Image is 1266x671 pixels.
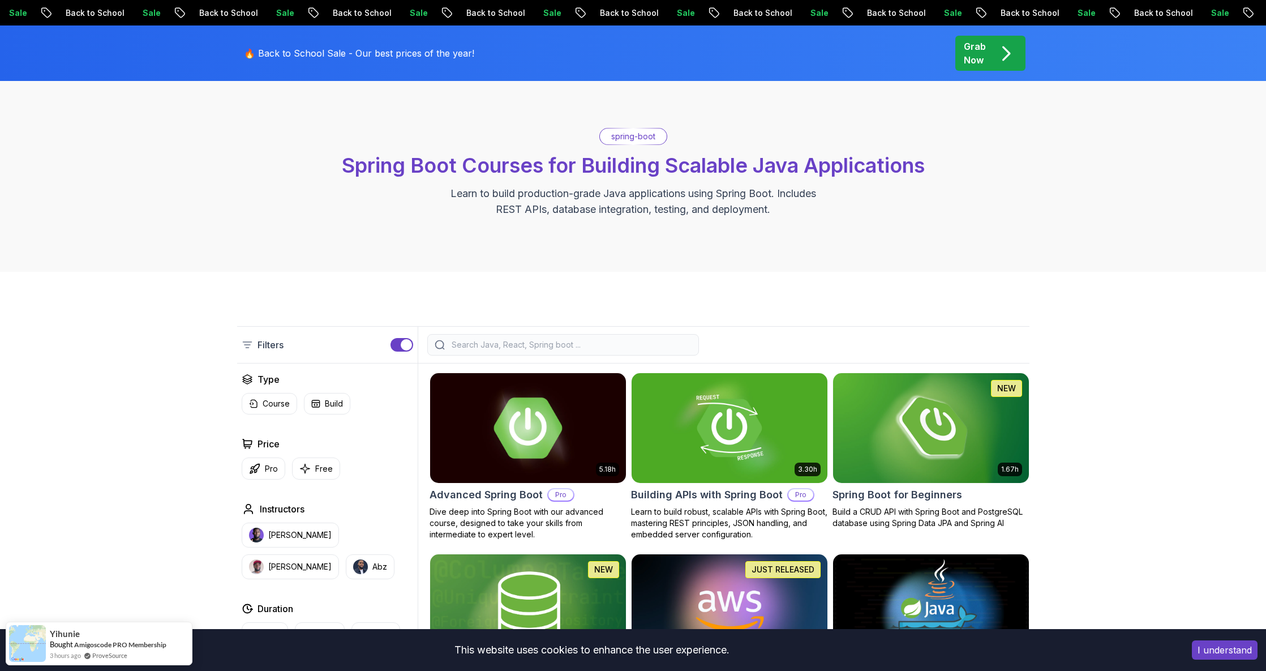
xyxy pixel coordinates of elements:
div: This website uses cookies to enhance the user experience. [8,638,1175,663]
span: Spring Boot Courses for Building Scalable Java Applications [342,153,925,178]
span: Yihunie [50,629,80,639]
img: AWS for Developers card [632,554,827,664]
button: 0-1 Hour [242,622,288,644]
p: Back to School [453,7,530,19]
p: Sale [1065,7,1101,19]
p: Sale [797,7,834,19]
img: Building APIs with Spring Boot card [632,373,827,483]
a: Advanced Spring Boot card5.18hAdvanced Spring BootProDive deep into Spring Boot with our advanced... [430,373,626,540]
p: Sale [130,7,166,19]
p: Back to School [53,7,130,19]
p: 🔥 Back to School Sale - Our best prices of the year! [244,46,474,60]
p: Free [315,463,333,475]
p: Build a CRUD API with Spring Boot and PostgreSQL database using Spring Data JPA and Spring AI [832,506,1029,529]
p: Back to School [186,7,263,19]
p: Sale [931,7,967,19]
button: instructor img[PERSON_NAME] [242,554,339,579]
span: 3 hours ago [50,651,81,660]
p: NEW [997,383,1016,394]
p: Sale [530,7,567,19]
img: instructor img [249,528,264,542]
p: Sale [1198,7,1234,19]
button: Free [292,458,340,480]
h2: Duration [258,602,293,616]
button: instructor img[PERSON_NAME] [242,523,339,548]
button: Pro [242,458,285,480]
p: Abz [372,561,387,572]
p: JUST RELEASED [752,564,814,575]
p: Back to School [854,7,931,19]
p: Dive deep into Spring Boot with our advanced course, designed to take your skills from intermedia... [430,506,626,540]
p: Learn to build robust, scalable APIs with Spring Boot, mastering REST principles, JSON handling, ... [631,506,828,540]
p: 0-1 Hour [249,627,281,639]
p: Build [325,398,343,409]
h2: Instructors [260,502,304,516]
p: Filters [258,338,284,352]
p: Pro [265,463,278,475]
a: Building APIs with Spring Boot card3.30hBuilding APIs with Spring BootProLearn to build robust, s... [631,373,828,540]
p: Back to School [988,7,1065,19]
img: Spring Data JPA card [430,554,626,664]
img: Docker for Java Developers card [833,554,1029,664]
span: Bought [50,640,73,649]
img: instructor img [249,559,264,574]
p: 1-3 Hours [302,627,337,639]
button: 1-3 Hours [295,622,345,644]
button: Course [242,393,297,414]
p: Sale [263,7,299,19]
p: Sale [397,7,433,19]
p: +3 Hours [359,627,393,639]
p: 1.67h [1001,465,1019,474]
p: [PERSON_NAME] [268,561,332,572]
a: Amigoscode PRO Membership [74,640,166,649]
p: Back to School [720,7,797,19]
a: Spring Boot for Beginners card1.67hNEWSpring Boot for BeginnersBuild a CRUD API with Spring Boot ... [832,373,1029,529]
p: Back to School [1121,7,1198,19]
input: Search Java, React, Spring boot ... [449,339,692,351]
button: Build [304,393,350,414]
p: 5.18h [599,465,616,474]
h2: Type [258,373,280,386]
img: Advanced Spring Boot card [425,370,630,485]
img: Spring Boot for Beginners card [833,373,1029,483]
p: Pro [548,489,573,501]
p: [PERSON_NAME] [268,529,332,541]
h2: Spring Boot for Beginners [832,487,962,503]
p: Sale [664,7,700,19]
button: Accept cookies [1192,640,1258,660]
p: Course [263,398,290,409]
p: Learn to build production-grade Java applications using Spring Boot. Includes REST APIs, database... [443,186,823,217]
p: 3.30h [798,465,817,474]
p: Pro [788,489,813,501]
button: instructor imgAbz [346,554,394,579]
p: spring-boot [611,131,655,142]
h2: Advanced Spring Boot [430,487,543,503]
p: Back to School [587,7,664,19]
img: instructor img [353,559,368,574]
p: Back to School [320,7,397,19]
img: provesource social proof notification image [9,625,46,662]
h2: Building APIs with Spring Boot [631,487,783,503]
p: NEW [594,564,613,575]
button: +3 Hours [351,622,400,644]
a: ProveSource [92,652,127,659]
p: Grab Now [964,40,986,67]
h2: Price [258,437,280,451]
